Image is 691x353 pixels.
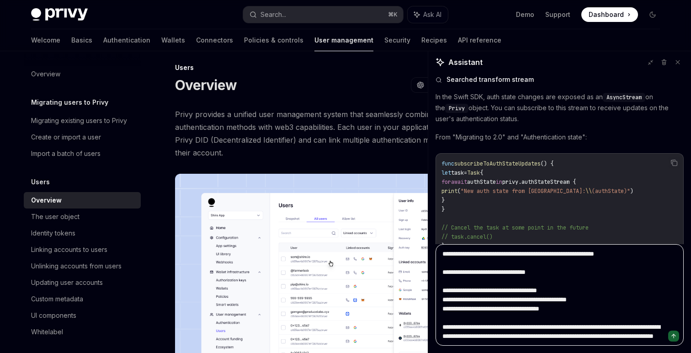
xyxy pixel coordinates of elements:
button: Ask AI [408,6,448,23]
div: UI components [31,310,76,321]
button: Toggle dark mode [645,7,660,22]
button: Searched transform stream [436,75,684,84]
span: // task.cancel() [441,233,493,241]
div: Migrating existing users to Privy [31,115,127,126]
a: Import a batch of users [24,145,141,162]
h1: Overview [175,77,237,93]
span: func [441,160,454,167]
a: Support [545,10,570,19]
a: Updating user accounts [24,274,141,291]
span: ( [457,187,461,195]
span: } [441,206,445,213]
button: Send message [668,331,679,342]
a: Wallets [161,29,185,51]
img: dark logo [31,8,88,21]
span: let [441,169,451,176]
span: Assistant [448,57,483,68]
a: Basics [71,29,92,51]
a: The user object [24,209,141,225]
span: for [441,178,451,186]
a: Demo [516,10,534,19]
span: () { [541,160,553,167]
div: Overview [31,195,62,206]
div: Whitelabel [31,326,63,337]
button: Search...⌘K [243,6,403,23]
span: Ask AI [423,10,441,19]
div: Overview [31,69,60,80]
span: Privy provides a unified user management system that seamlessly combines traditional authenticati... [175,108,505,159]
a: Overview [24,192,141,209]
a: UI components [24,307,141,324]
span: ) [630,187,633,195]
a: Policies & controls [244,29,303,51]
p: From "Migrating to 2.0" and "Authentication state": [436,132,684,143]
a: Overview [24,66,141,82]
span: "New auth state from [GEOGRAPHIC_DATA]: [461,187,585,195]
div: Search... [260,9,286,20]
a: Authentication [103,29,150,51]
p: In the Swift SDK, auth state changes are exposed as an on the object. You can subscribe to this s... [436,91,684,124]
a: Dashboard [581,7,638,22]
a: Custom metadata [24,291,141,307]
span: } [441,197,445,204]
div: Users [175,63,505,72]
a: API reference [458,29,501,51]
span: Privy [449,105,465,112]
span: task [451,169,464,176]
span: Searched transform stream [446,75,534,84]
span: ⌘ K [388,11,398,18]
span: } [441,242,445,250]
button: Copy the contents from the code block [668,157,680,169]
span: // Cancel the task at some point in the future [441,224,589,231]
a: Migrating existing users to Privy [24,112,141,129]
a: Unlinking accounts from users [24,258,141,274]
div: Unlinking accounts from users [31,261,122,272]
span: AsyncStream [606,94,642,101]
span: authState [467,178,496,186]
span: (authState)" [592,187,630,195]
div: Import a batch of users [31,148,101,159]
a: Recipes [421,29,447,51]
a: Linking accounts to users [24,241,141,258]
span: await [451,178,467,186]
span: in [496,178,502,186]
a: Security [384,29,410,51]
div: Identity tokens [31,228,75,239]
h5: Users [31,176,50,187]
span: subscribeToAuthStateUpdates [454,160,541,167]
a: Identity tokens [24,225,141,241]
span: = [464,169,467,176]
div: Linking accounts to users [31,244,107,255]
a: Create or import a user [24,129,141,145]
span: { [480,169,483,176]
span: \\ [585,187,592,195]
span: print [441,187,457,195]
div: Updating user accounts [31,277,103,288]
button: Open in ChatGPT [411,77,489,93]
span: Task [467,169,480,176]
h5: Migrating users to Privy [31,97,108,108]
div: Custom metadata [31,294,83,305]
a: Connectors [196,29,233,51]
a: Whitelabel [24,324,141,340]
span: privy.authStateStream { [502,178,576,186]
div: The user object [31,211,80,222]
div: Create or import a user [31,132,101,143]
a: Welcome [31,29,60,51]
a: User management [314,29,373,51]
span: Dashboard [589,10,624,19]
